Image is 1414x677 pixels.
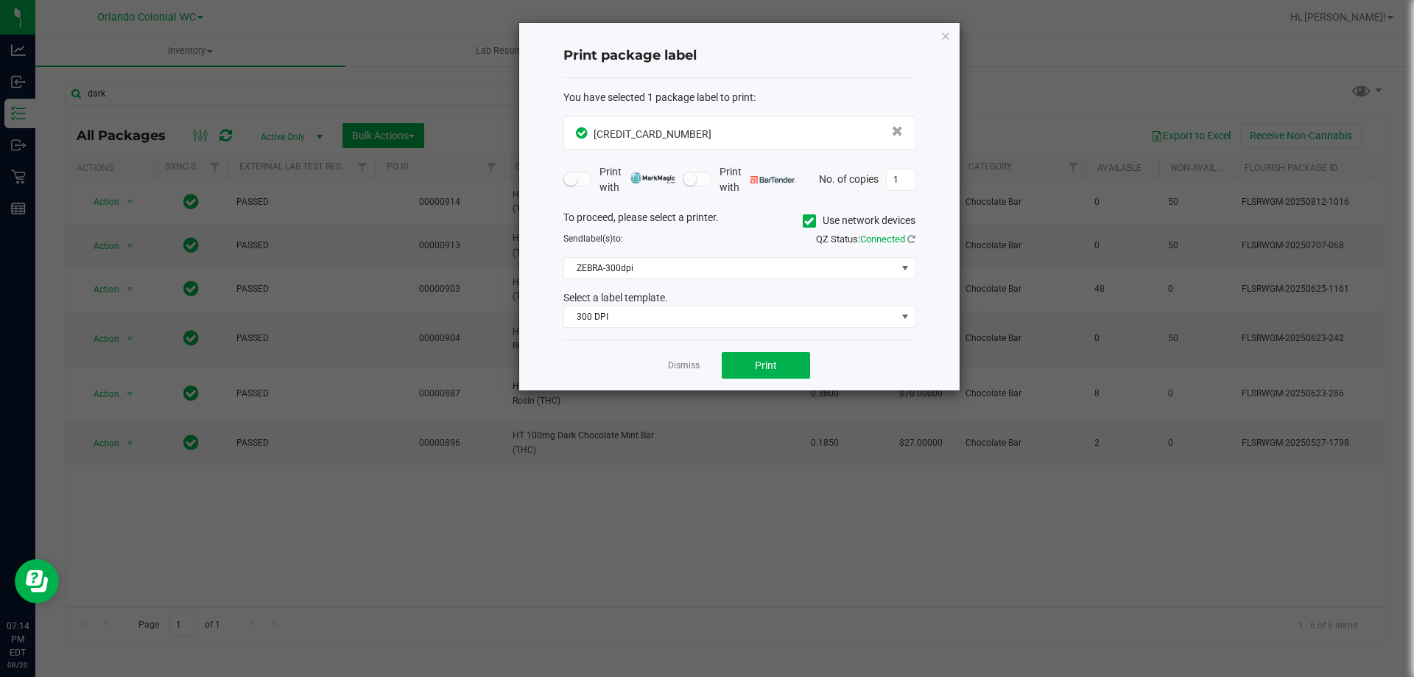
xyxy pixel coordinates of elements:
[819,172,879,184] span: No. of copies
[564,306,896,327] span: 300 DPI
[563,91,753,103] span: You have selected 1 package label to print
[563,90,915,105] div: :
[816,234,915,245] span: QZ Status:
[599,164,675,195] span: Print with
[722,352,810,379] button: Print
[552,210,926,232] div: To proceed, please select a printer.
[750,176,795,183] img: bartender.png
[594,128,711,140] span: [CREDIT_CARD_NUMBER]
[564,258,896,278] span: ZEBRA-300dpi
[563,46,915,66] h4: Print package label
[15,559,59,603] iframe: Resource center
[563,234,623,244] span: Send to:
[576,125,590,141] span: In Sync
[803,213,915,228] label: Use network devices
[552,290,926,306] div: Select a label template.
[668,359,700,372] a: Dismiss
[860,234,905,245] span: Connected
[720,164,795,195] span: Print with
[583,234,613,244] span: label(s)
[630,172,675,183] img: mark_magic_cybra.png
[755,359,777,371] span: Print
